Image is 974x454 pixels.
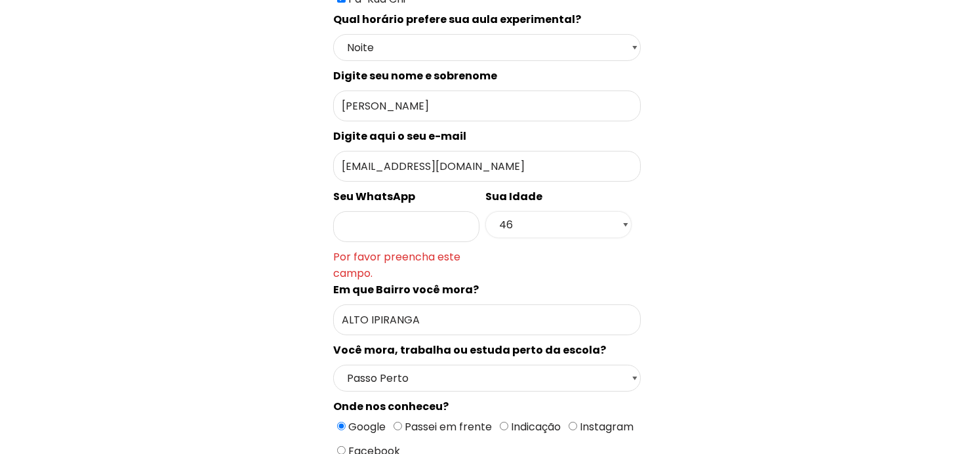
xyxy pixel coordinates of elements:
spam: Em que Bairro você mora? [333,282,479,297]
span: Google [346,419,386,434]
spam: Onde nos conheceu? [333,399,449,414]
spam: Você mora, trabalha ou estuda perto da escola? [333,342,606,358]
span: Indicação [508,419,561,434]
input: Passei em frente [394,422,402,430]
spam: Sua Idade [485,189,542,204]
span: Passei em frente [402,419,492,434]
span: Por favor preencha este campo. [333,249,479,281]
spam: Seu WhatsApp [333,189,415,204]
span: Instagram [577,419,634,434]
input: Instagram [569,422,577,430]
spam: Digite aqui o seu e-mail [333,129,466,144]
input: Google [337,422,346,430]
spam: Qual horário prefere sua aula experimental? [333,12,581,27]
spam: Digite seu nome e sobrenome [333,68,497,83]
input: Indicação [500,422,508,430]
